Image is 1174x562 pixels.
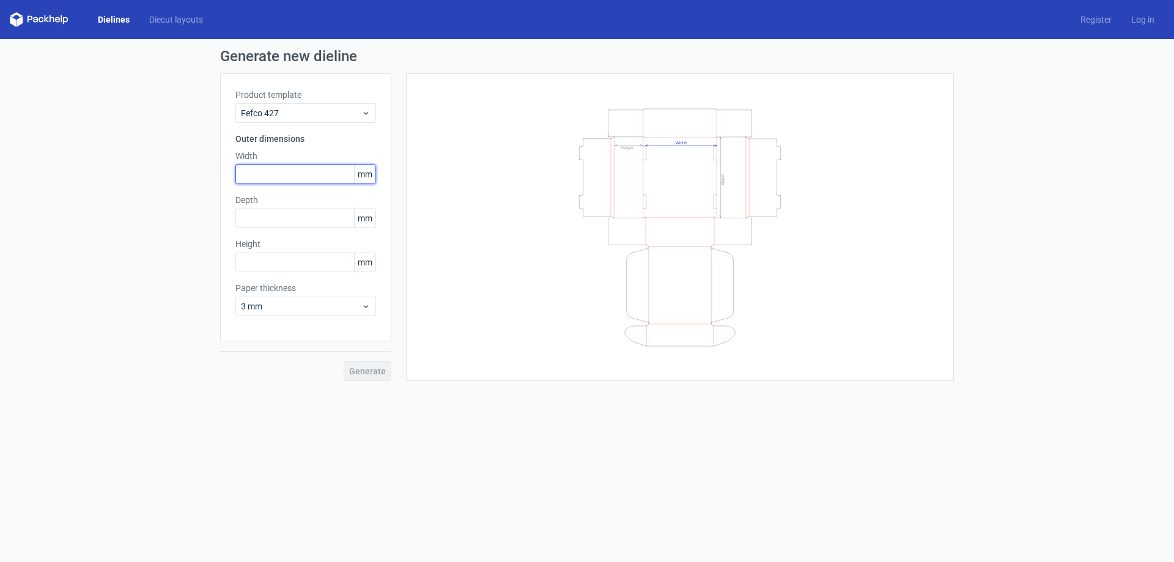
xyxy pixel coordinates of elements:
[235,238,376,250] label: Height
[235,133,376,145] h3: Outer dimensions
[235,150,376,162] label: Width
[88,13,139,26] a: Dielines
[621,145,633,150] text: Height
[720,173,725,184] text: Depth
[354,253,375,272] span: mm
[235,89,376,101] label: Product template
[354,165,375,183] span: mm
[241,107,361,119] span: Fefco 427
[676,139,687,145] text: Width
[139,13,213,26] a: Diecut layouts
[1071,13,1121,26] a: Register
[235,194,376,206] label: Depth
[241,300,361,312] span: 3 mm
[1121,13,1164,26] a: Log in
[354,209,375,227] span: mm
[220,49,954,64] h1: Generate new dieline
[235,282,376,294] label: Paper thickness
